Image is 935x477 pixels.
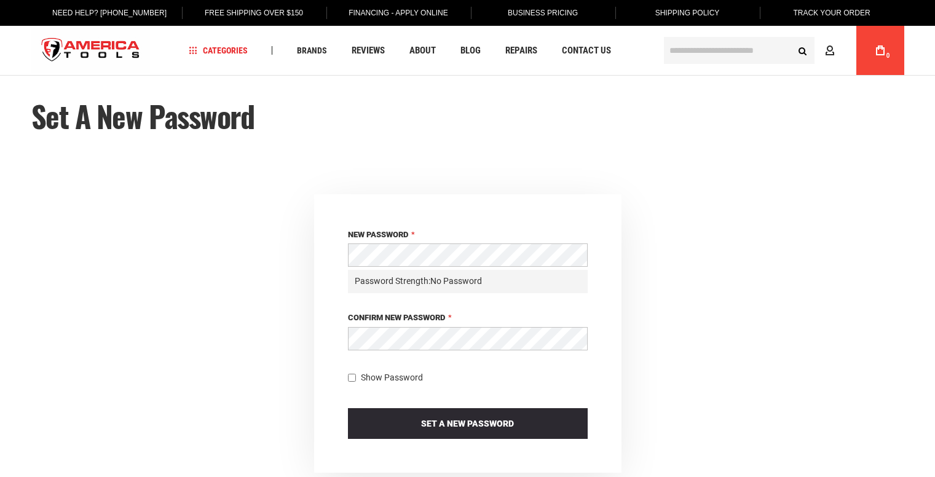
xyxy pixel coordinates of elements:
span: Shipping Policy [655,9,720,17]
span: Brands [297,46,327,55]
a: Blog [455,42,486,59]
span: Repairs [505,46,537,55]
img: America Tools [31,28,151,74]
div: Password Strength: [348,270,588,293]
a: About [404,42,441,59]
span: About [409,46,436,55]
span: 0 [886,52,890,59]
a: Contact Us [556,42,617,59]
a: Brands [291,42,333,59]
button: Set a New Password [348,408,588,439]
span: No Password [430,276,482,286]
a: store logo [31,28,151,74]
button: Search [791,39,815,62]
span: Reviews [352,46,385,55]
span: Show Password [361,373,423,382]
span: Categories [189,46,248,55]
a: Categories [183,42,253,59]
a: Repairs [500,42,543,59]
span: Set a New Password [31,94,254,138]
span: Confirm New Password [348,313,445,322]
span: Set a New Password [421,419,514,428]
a: Reviews [346,42,390,59]
span: Blog [460,46,481,55]
span: Contact Us [562,46,611,55]
a: 0 [869,26,892,75]
span: New Password [348,230,408,239]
